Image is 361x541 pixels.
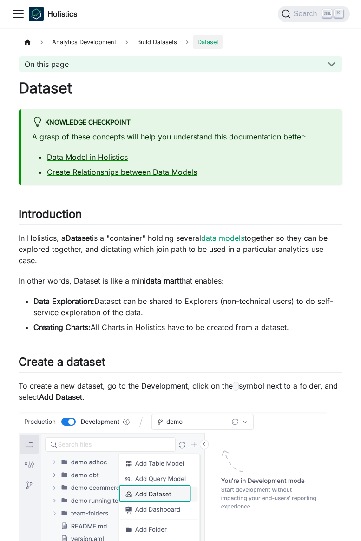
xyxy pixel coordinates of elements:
[19,35,36,49] a: Home page
[11,7,25,21] button: Toggle navigation bar
[29,7,77,21] a: HolisticsHolistics
[47,8,77,20] b: Holistics
[47,35,121,49] span: Analytics Development
[19,380,342,402] p: To create a new dataset, go to the Development, click on the symbol next to a folder, and select .
[193,35,223,49] span: Dataset
[291,10,323,18] span: Search
[33,296,342,318] li: Dataset can be shared to Explorers (non-technical users) to do self-service exploration of the data.
[66,233,92,243] strong: Dataset
[19,35,342,49] nav: Breadcrumbs
[334,9,343,18] kbd: K
[19,355,342,373] h2: Create a dataset
[278,6,350,22] button: Search (Ctrl+K)
[146,276,179,285] strong: data mart
[29,7,44,21] img: Holistics
[32,131,331,142] p: A grasp of these concepts will help you understand this documentation better:
[33,297,94,306] strong: Data Exploration:
[47,152,128,162] a: Data Model in Holistics
[33,323,91,332] strong: Creating Charts:
[233,382,239,391] code: +
[19,79,342,98] h1: Dataset
[19,56,342,72] button: On this page
[32,117,331,129] div: Knowledge Checkpoint
[132,35,182,49] span: Build Datasets
[19,232,342,266] p: In Holistics, a is a "container" holding several together so they can be explored together, and d...
[39,392,82,402] strong: Add Dataset
[201,233,244,243] a: data models
[19,207,342,225] h2: Introduction
[33,322,342,333] li: All Charts in Holistics have to be created from a dataset.
[47,167,197,177] a: Create Relationships between Data Models
[19,275,342,286] p: In other words, Dataset is like a mini that enables:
